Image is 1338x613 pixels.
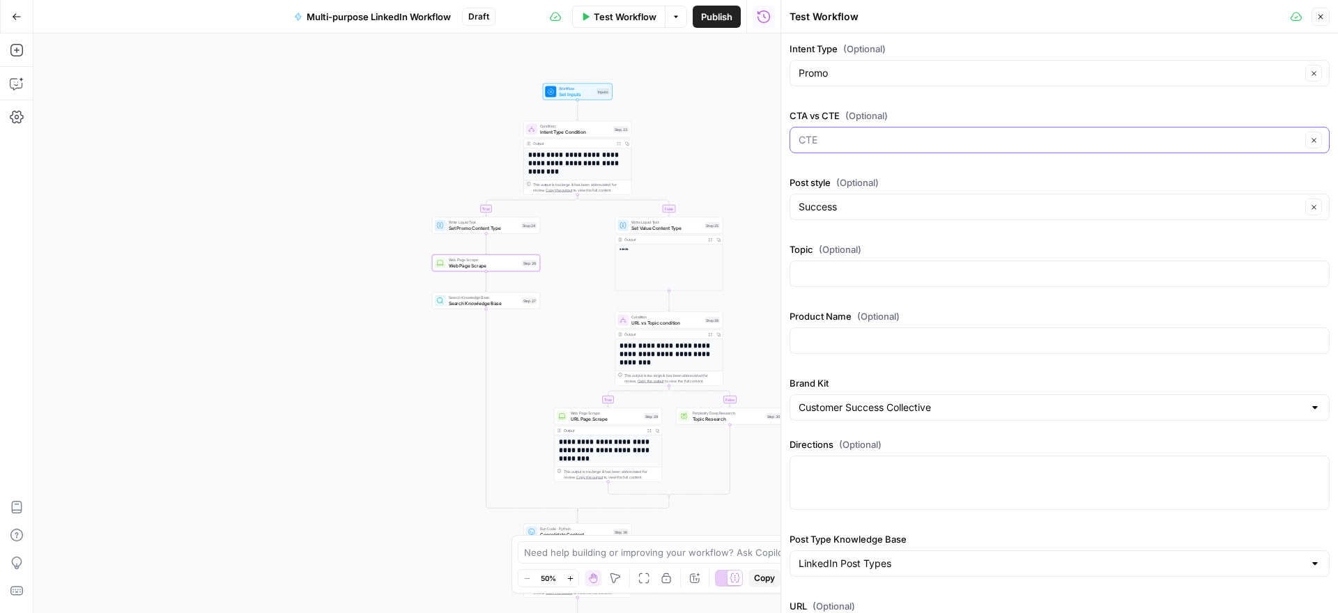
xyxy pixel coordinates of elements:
[799,557,1304,571] input: LinkedIn Post Types
[799,133,1301,147] input: CTE
[522,297,537,304] div: Step 27
[449,219,519,225] span: Write Liquid Text
[790,176,1330,189] label: Post style
[790,437,1330,451] label: Directions
[766,413,781,419] div: Step 30
[631,224,702,231] span: Set Value Content Type
[546,188,572,192] span: Copy the output
[799,200,1301,214] input: Success
[701,10,732,24] span: Publish
[705,317,720,323] div: Step 28
[521,222,537,228] div: Step 24
[790,42,1330,56] label: Intent Type
[748,569,780,587] button: Copy
[432,255,540,272] div: Web Page ScrapeWeb Page ScrapeStep 26
[485,272,487,292] g: Edge from step_26 to step_27
[571,415,641,422] span: URL Page Scrape
[449,300,519,306] span: Search Knowledge Base
[523,524,631,598] div: Run Code · PythonConsolidate ContentStep 36Output{ "web_content": null, "knowledge_base_content":...
[307,10,451,24] span: Multi-purpose LinkedIn Workflow
[631,314,702,320] span: Condition
[486,309,578,512] g: Edge from step_27 to step_23-conditional-end
[607,386,669,408] g: Edge from step_28 to step_29
[559,86,594,91] span: Workflow
[559,91,594,98] span: Set Inputs
[836,176,879,189] span: (Optional)
[790,309,1330,323] label: Product Name
[485,234,487,254] g: Edge from step_24 to step_26
[631,219,702,225] span: Write Liquid Text
[485,195,578,217] g: Edge from step_23 to step_24
[564,428,643,433] div: Output
[571,410,641,416] span: Web Page Scrape
[578,496,669,512] g: Edge from step_28-conditional-end to step_23-conditional-end
[676,408,784,425] div: Perplexity Deep ResearchTopic ResearchStep 30
[631,319,702,326] span: URL vs Topic condition
[790,109,1330,123] label: CTA vs CTE
[522,260,537,266] div: Step 26
[790,599,1330,613] label: URL
[839,437,882,451] span: (Optional)
[668,291,670,311] g: Edge from step_25 to step_28
[576,510,578,523] g: Edge from step_23-conditional-end to step_36
[693,410,763,416] span: Perplexity Deep Research
[843,42,886,56] span: (Optional)
[705,222,720,228] div: Step 25
[576,475,603,479] span: Copy the output
[449,262,519,269] span: Web Page Scrape
[576,100,578,121] g: Edge from start to step_23
[813,599,855,613] span: (Optional)
[624,332,704,337] div: Output
[613,126,629,132] div: Step 23
[540,526,610,531] span: Run Code · Python
[572,6,665,28] button: Test Workflow
[790,532,1330,546] label: Post Type Knowledge Base
[594,10,656,24] span: Test Workflow
[533,141,613,146] div: Output
[799,66,1301,80] input: Promo
[578,195,670,217] g: Edge from step_23 to step_25
[624,237,704,242] div: Output
[799,401,1304,414] input: Customer Success Collective
[449,224,519,231] span: Set Promo Content Type
[669,425,730,498] g: Edge from step_30 to step_28-conditional-end
[449,257,519,263] span: Web Page Scrape
[449,295,519,300] span: Search Knowledge Base
[613,529,629,535] div: Step 36
[693,6,741,28] button: Publish
[608,482,670,498] g: Edge from step_29 to step_28-conditional-end
[564,469,659,480] div: This output is too large & has been abbreviated for review. to view the full content.
[540,128,610,135] span: Intent Type Condition
[790,376,1330,390] label: Brand Kit
[541,573,556,584] span: 50%
[693,415,763,422] span: Topic Research
[540,531,610,538] span: Consolidate Content
[597,88,610,95] div: Inputs
[857,309,900,323] span: (Optional)
[754,572,775,584] span: Copy
[624,373,720,384] div: This output is too large & has been abbreviated for review. to view the full content.
[819,242,861,256] span: (Optional)
[644,413,659,419] div: Step 29
[790,242,1330,256] label: Topic
[432,293,540,309] div: Search Knowledge BaseSearch Knowledge BaseStep 27
[432,217,540,234] div: Write Liquid TextSet Promo Content TypeStep 24
[468,10,489,23] span: Draft
[615,217,723,291] div: Write Liquid TextSet Value Content TypeStep 25Output*****
[540,123,610,129] span: Condition
[638,379,664,383] span: Copy the output
[286,6,459,28] button: Multi-purpose LinkedIn Workflow
[669,386,731,408] g: Edge from step_28 to step_30
[845,109,888,123] span: (Optional)
[523,84,631,100] div: WorkflowSet InputsInputs
[533,182,629,193] div: This output is too large & has been abbreviated for review. to view the full content.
